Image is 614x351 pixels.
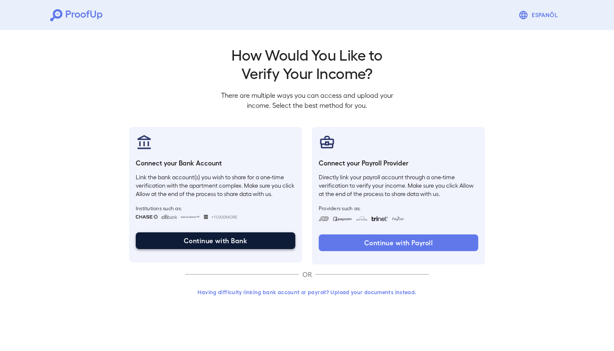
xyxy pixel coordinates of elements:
img: wellsfargo.svg [204,215,208,219]
img: paycon.svg [391,216,404,221]
span: Providers such as: [319,205,478,211]
img: bankAccount.svg [136,134,152,150]
img: trinet.svg [371,216,388,221]
img: citibank.svg [161,215,177,219]
span: +11,000 More [211,214,237,220]
img: paycom.svg [332,216,353,221]
img: workday.svg [356,216,368,221]
img: payrollProvider.svg [319,134,335,150]
img: bankOfAmerica.svg [180,215,200,219]
p: Directly link your payroll account through a one-time verification to verify your income. Make su... [319,173,478,198]
button: Continue with Payroll [319,234,478,251]
h6: Connect your Payroll Provider [319,158,478,168]
p: There are multiple ways you can access and upload your income. Select the best method for you. [214,90,400,110]
span: Institutions such as: [136,205,295,211]
img: chase.svg [136,215,158,219]
h6: Connect your Bank Account [136,158,295,168]
button: Espanõl [515,7,564,23]
button: Having difficulty linking bank account or payroll? Upload your documents instead. [185,285,429,300]
h2: How Would You Like to Verify Your Income? [214,45,400,82]
img: adp.svg [319,216,329,221]
p: OR [299,270,315,280]
button: Continue with Bank [136,232,295,249]
p: Link the bank account(s) you wish to share for a one-time verification with the apartment complex... [136,173,295,198]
